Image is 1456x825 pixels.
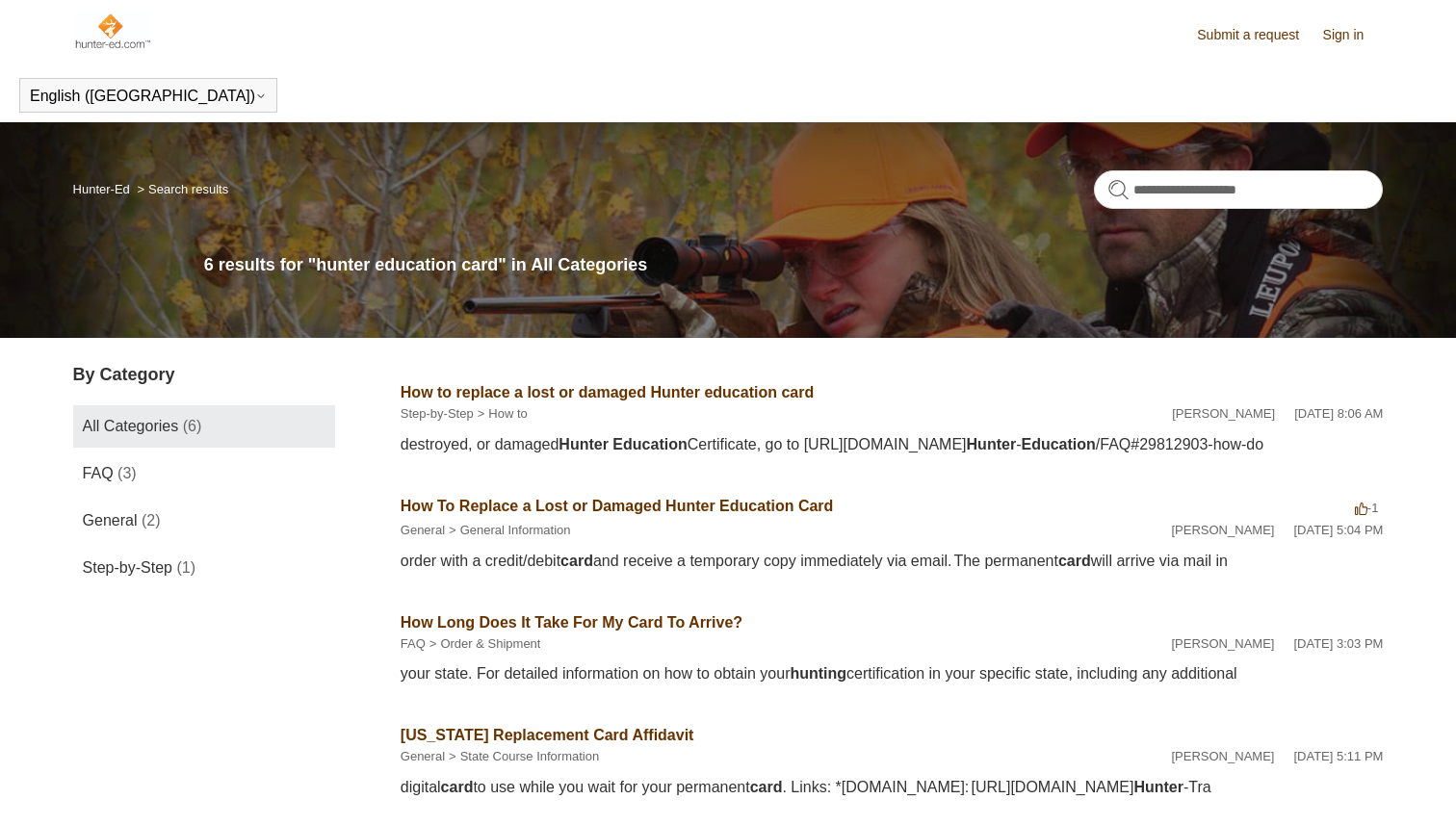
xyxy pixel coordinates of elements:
[967,436,1017,452] em: Hunter
[401,614,742,631] a: How Long Does It Take For My Card To Arrive?
[401,662,1384,685] div: your state. For detailed information on how to obtain your certification in your specific state, ...
[83,559,172,576] span: Step-by-Step
[183,418,202,434] span: (6)
[445,747,599,766] li: State Course Information
[1172,634,1275,654] li: [PERSON_NAME]
[204,252,1384,278] h1: 6 results for "hunter education card" in All Categories
[401,523,445,537] a: General
[30,88,267,105] button: English ([GEOGRAPHIC_DATA])
[401,727,694,743] a: [US_STATE] Replacement Card Affidavit
[1172,747,1275,766] li: [PERSON_NAME]
[1197,25,1318,45] a: Submit a request
[401,550,1384,573] div: order with a credit/debit and receive a temporary copy immediately via email. The permanent will ...
[401,634,426,654] li: FAQ
[73,362,335,388] h3: By Category
[401,384,814,400] a: How to replace a lost or damaged Hunter education card
[488,406,527,421] a: How to
[401,406,474,421] a: Step-by-Step
[1293,636,1383,651] time: 05/10/2024, 15:03
[441,779,474,795] em: card
[73,182,134,196] li: Hunter-Ed
[445,521,571,540] li: General Information
[460,523,571,537] a: General Information
[73,405,335,448] a: All Categories (6)
[401,776,1384,799] div: digital to use while you wait for your permanent . Links: *[DOMAIN_NAME]: [URL][DOMAIN_NAME] -Tra
[1172,521,1275,540] li: [PERSON_NAME]
[1133,779,1183,795] em: Hunter
[1355,501,1379,515] span: -1
[426,634,541,654] li: Order & Shipment
[1058,553,1091,569] em: card
[559,436,609,452] em: Hunter
[401,498,834,514] a: How To Replace a Lost or Damaged Hunter Education Card
[133,182,228,196] li: Search results
[1323,25,1384,45] a: Sign in
[790,665,846,682] em: hunting
[1293,749,1383,763] time: 02/12/2024, 17:11
[401,404,474,424] li: Step-by-Step
[401,747,445,766] li: General
[1293,523,1383,537] time: 02/12/2024, 17:04
[474,404,528,424] li: How to
[1021,436,1095,452] em: Education
[73,452,335,495] a: FAQ (3)
[83,465,114,481] span: FAQ
[612,436,687,452] em: Education
[73,182,130,196] a: Hunter-Ed
[83,512,138,529] span: General
[1172,404,1275,424] li: [PERSON_NAME]
[117,465,137,481] span: (3)
[460,749,600,763] a: State Course Information
[1294,406,1383,421] time: 07/28/2022, 08:06
[1094,170,1383,209] input: Search
[401,433,1384,456] div: destroyed, or damaged Certificate, go to [URL][DOMAIN_NAME] - /FAQ#29812903-how-do
[750,779,783,795] em: card
[73,500,335,542] a: General (2)
[73,547,335,589] a: Step-by-Step (1)
[176,559,195,576] span: (1)
[560,553,593,569] em: card
[401,521,445,540] li: General
[401,749,445,763] a: General
[401,636,426,651] a: FAQ
[83,418,179,434] span: All Categories
[142,512,161,529] span: (2)
[73,12,151,50] img: Hunter-Ed Help Center home page
[440,636,540,651] a: Order & Shipment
